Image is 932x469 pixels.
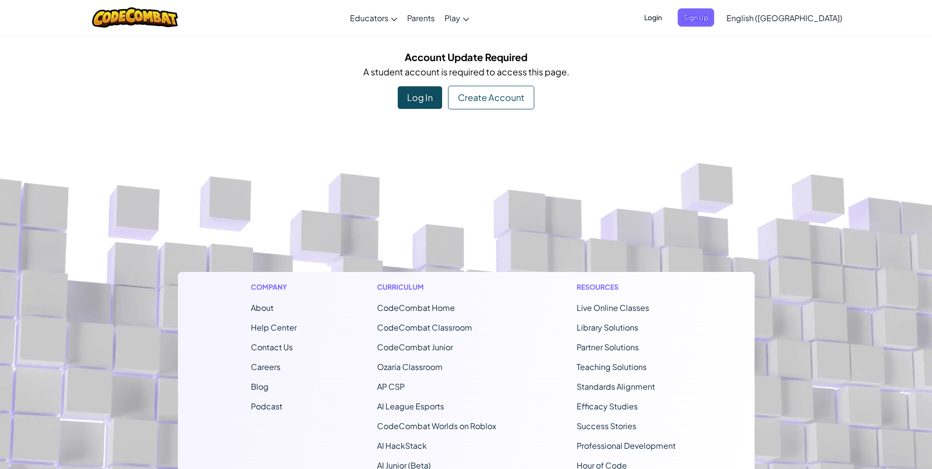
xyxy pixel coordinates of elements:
[251,362,280,372] a: Careers
[377,302,455,313] span: CodeCombat Home
[577,282,682,292] h1: Resources
[577,401,638,411] a: Efficacy Studies
[678,8,714,27] button: Sign Up
[251,342,293,352] span: Contact Us
[251,302,274,313] a: About
[577,302,649,313] a: Live Online Classes
[398,86,442,109] div: Log In
[577,342,639,352] a: Partner Solutions
[377,362,443,372] a: Ozaria Classroom
[577,381,655,392] a: Standards Alignment
[377,401,444,411] a: AI League Esports
[577,421,636,431] a: Success Stories
[445,13,460,23] span: Play
[402,4,440,31] a: Parents
[251,381,269,392] a: Blog
[377,342,453,352] a: CodeCombat Junior
[185,65,747,79] p: A student account is required to access this page.
[251,322,297,333] a: Help Center
[577,362,647,372] a: Teaching Solutions
[377,322,472,333] a: CodeCombat Classroom
[440,4,474,31] a: Play
[251,401,282,411] a: Podcast
[92,7,178,28] img: CodeCombat logo
[577,322,638,333] a: Library Solutions
[377,381,405,392] a: AP CSP
[577,440,676,451] a: Professional Development
[350,13,388,23] span: Educators
[377,440,427,451] a: AI HackStack
[251,282,297,292] h1: Company
[345,4,402,31] a: Educators
[377,421,496,431] a: CodeCombat Worlds on Roblox
[448,86,534,109] div: Create Account
[377,282,496,292] h1: Curriculum
[726,13,842,23] span: English ([GEOGRAPHIC_DATA])
[722,4,847,31] a: English ([GEOGRAPHIC_DATA])
[638,8,668,27] button: Login
[185,49,747,65] h5: Account Update Required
